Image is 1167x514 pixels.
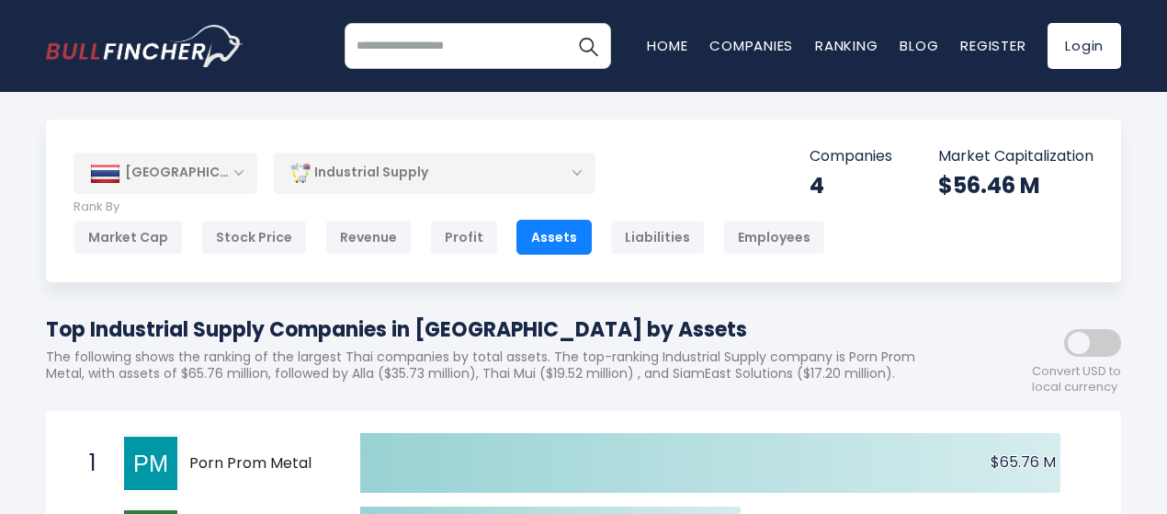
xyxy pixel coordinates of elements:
button: Search [565,23,611,69]
div: Profit [430,220,498,255]
div: Liabilities [610,220,705,255]
span: Porn Prom Metal [189,454,328,474]
a: Register [960,36,1025,55]
text: $65.76 M [991,451,1056,473]
div: Employees [723,220,825,255]
a: Blog [900,36,938,55]
span: Convert USD to local currency [1032,364,1121,395]
a: Companies [709,36,793,55]
p: Rank By [74,200,825,215]
div: [GEOGRAPHIC_DATA] [74,153,257,193]
h1: Top Industrial Supply Companies in [GEOGRAPHIC_DATA] by Assets [46,314,956,345]
p: Companies [810,147,892,166]
div: Assets [516,220,592,255]
div: 4 [810,171,892,200]
div: Industrial Supply [274,152,595,194]
img: Porn Prom Metal [124,437,177,490]
span: 1 [80,448,98,479]
a: Home [647,36,687,55]
p: The following shows the ranking of the largest Thai companies by total assets. The top-ranking In... [46,348,956,382]
div: Stock Price [201,220,307,255]
a: Login [1048,23,1121,69]
a: Ranking [815,36,878,55]
p: Market Capitalization [938,147,1093,166]
div: Revenue [325,220,412,255]
a: Go to homepage [46,25,244,67]
div: $56.46 M [938,171,1093,200]
div: Market Cap [74,220,183,255]
img: bullfincher logo [46,25,244,67]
